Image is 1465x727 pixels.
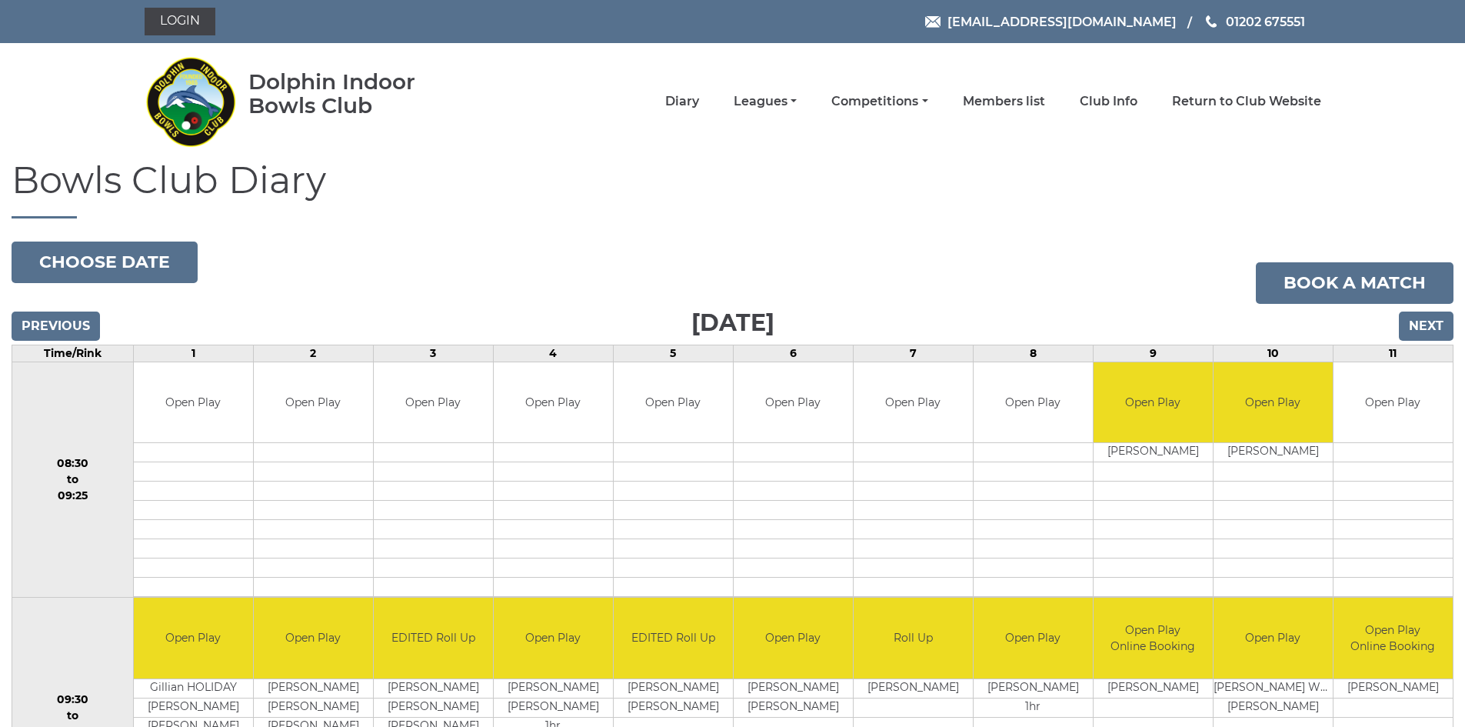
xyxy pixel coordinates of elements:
[854,598,973,679] td: Roll Up
[1172,93,1321,110] a: Return to Club Website
[853,345,973,362] td: 7
[925,16,941,28] img: Email
[133,345,253,362] td: 1
[947,14,1177,28] span: [EMAIL_ADDRESS][DOMAIN_NAME]
[493,345,613,362] td: 4
[734,362,853,443] td: Open Play
[12,312,100,341] input: Previous
[614,679,733,698] td: [PERSON_NAME]
[974,598,1093,679] td: Open Play
[1094,679,1213,698] td: [PERSON_NAME]
[494,698,613,717] td: [PERSON_NAME]
[1080,93,1137,110] a: Club Info
[1204,12,1305,32] a: Phone us 01202 675551
[1213,345,1333,362] td: 10
[614,362,733,443] td: Open Play
[973,345,1093,362] td: 8
[614,698,733,717] td: [PERSON_NAME]
[1206,15,1217,28] img: Phone us
[254,598,373,679] td: Open Play
[614,598,733,679] td: EDITED Roll Up
[854,362,973,443] td: Open Play
[734,698,853,717] td: [PERSON_NAME]
[12,242,198,283] button: Choose date
[1256,262,1453,304] a: Book a match
[831,93,927,110] a: Competitions
[665,93,699,110] a: Diary
[974,362,1093,443] td: Open Play
[373,345,493,362] td: 3
[1214,698,1333,717] td: [PERSON_NAME]
[1094,362,1213,443] td: Open Play
[1399,312,1453,341] input: Next
[963,93,1045,110] a: Members list
[974,679,1093,698] td: [PERSON_NAME]
[1214,443,1333,462] td: [PERSON_NAME]
[254,362,373,443] td: Open Play
[734,93,797,110] a: Leagues
[733,345,853,362] td: 6
[374,698,493,717] td: [PERSON_NAME]
[1094,598,1213,679] td: Open Play Online Booking
[12,362,134,598] td: 08:30 to 09:25
[925,12,1177,32] a: Email [EMAIL_ADDRESS][DOMAIN_NAME]
[145,8,215,35] a: Login
[1333,345,1453,362] td: 11
[254,679,373,698] td: [PERSON_NAME]
[734,598,853,679] td: Open Play
[12,345,134,362] td: Time/Rink
[134,362,253,443] td: Open Play
[374,679,493,698] td: [PERSON_NAME]
[494,679,613,698] td: [PERSON_NAME]
[1214,598,1333,679] td: Open Play
[248,70,464,118] div: Dolphin Indoor Bowls Club
[374,362,493,443] td: Open Play
[613,345,733,362] td: 5
[1333,598,1453,679] td: Open Play Online Booking
[145,48,237,155] img: Dolphin Indoor Bowls Club
[1333,362,1453,443] td: Open Play
[1333,679,1453,698] td: [PERSON_NAME]
[734,679,853,698] td: [PERSON_NAME]
[1094,443,1213,462] td: [PERSON_NAME]
[1214,362,1333,443] td: Open Play
[253,345,373,362] td: 2
[134,698,253,717] td: [PERSON_NAME]
[494,598,613,679] td: Open Play
[974,698,1093,717] td: 1hr
[12,160,1453,218] h1: Bowls Club Diary
[1214,679,1333,698] td: [PERSON_NAME] WOADDEN
[854,679,973,698] td: [PERSON_NAME]
[374,598,493,679] td: EDITED Roll Up
[134,598,253,679] td: Open Play
[494,362,613,443] td: Open Play
[1226,14,1305,28] span: 01202 675551
[254,698,373,717] td: [PERSON_NAME]
[134,679,253,698] td: Gillian HOLIDAY
[1093,345,1213,362] td: 9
